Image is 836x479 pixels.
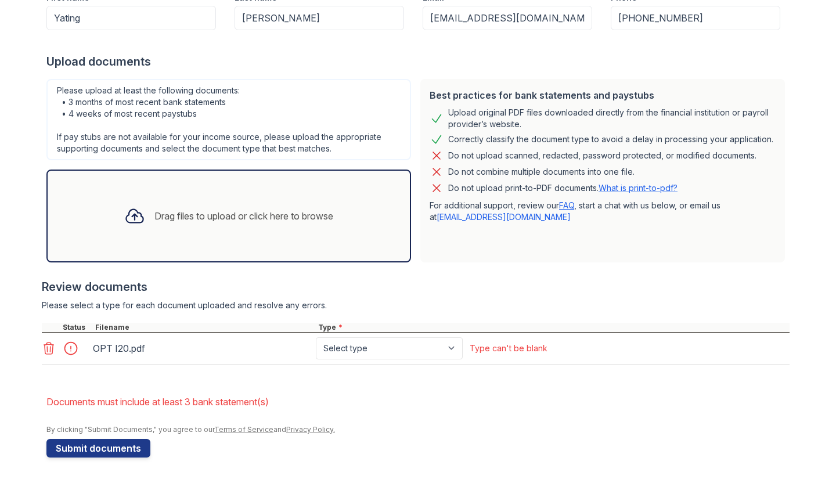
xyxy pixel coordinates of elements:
div: Do not upload scanned, redacted, password protected, or modified documents. [448,149,756,163]
div: Best practices for bank statements and paystubs [430,88,776,102]
div: Status [60,323,93,332]
p: For additional support, review our , start a chat with us below, or email us at [430,200,776,223]
div: Upload original PDF files downloaded directly from the financial institution or payroll provider’... [448,107,776,130]
div: Please select a type for each document uploaded and resolve any errors. [42,300,790,311]
div: Type can't be blank [470,343,547,354]
div: Do not combine multiple documents into one file. [448,165,635,179]
div: Drag files to upload or click here to browse [154,209,333,223]
a: FAQ [559,200,574,210]
a: Privacy Policy. [286,425,335,434]
div: Correctly classify the document type to avoid a delay in processing your application. [448,132,773,146]
div: Please upload at least the following documents: • 3 months of most recent bank statements • 4 wee... [46,79,411,160]
div: Upload documents [46,53,790,70]
div: Type [316,323,790,332]
div: Review documents [42,279,790,295]
div: OPT I20.pdf [93,339,311,358]
div: By clicking "Submit Documents," you agree to our and [46,425,790,434]
div: Filename [93,323,316,332]
a: Terms of Service [214,425,273,434]
p: Do not upload print-to-PDF documents. [448,182,678,194]
button: Submit documents [46,439,150,458]
a: What is print-to-pdf? [599,183,678,193]
a: [EMAIL_ADDRESS][DOMAIN_NAME] [437,212,571,222]
li: Documents must include at least 3 bank statement(s) [46,390,790,413]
